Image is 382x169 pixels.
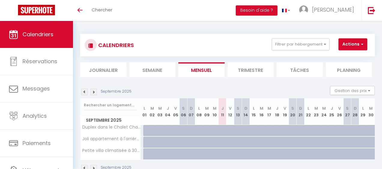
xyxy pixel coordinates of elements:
abbr: J [167,105,169,111]
button: Gestion des prix [330,86,375,95]
abbr: M [260,105,263,111]
abbr: S [237,105,239,111]
abbr: S [346,105,349,111]
abbr: V [229,105,232,111]
li: Mensuel [178,62,225,77]
abbr: S [182,105,185,111]
span: Joli appartement à l'arrière du Chalet Chantelouve [81,137,141,141]
abbr: M [268,105,271,111]
abbr: M [150,105,154,111]
li: Trimestre [228,62,274,77]
abbr: L [144,105,145,111]
h3: CALENDRIERS [97,38,134,52]
th: 02 [148,98,156,125]
th: 05 [172,98,180,125]
abbr: S [291,105,294,111]
abbr: J [221,105,224,111]
span: Messages [23,85,50,92]
th: 07 [187,98,195,125]
th: 04 [164,98,172,125]
input: Rechercher un logement... [84,100,137,111]
th: 27 [344,98,351,125]
th: 24 [320,98,328,125]
abbr: L [253,105,255,111]
th: 18 [273,98,281,125]
th: 17 [265,98,273,125]
span: Paiements [23,139,51,147]
span: Petite villa climatisée à 300m de la plage [81,148,141,153]
abbr: V [174,105,177,111]
abbr: L [308,105,309,111]
abbr: J [331,105,333,111]
li: Tâches [277,62,323,77]
li: Planning [326,62,372,77]
abbr: D [244,105,247,111]
span: Calendriers [23,31,53,38]
abbr: M [369,105,373,111]
th: 25 [328,98,336,125]
abbr: M [205,105,209,111]
p: Septembre 2025 [101,89,132,94]
th: 01 [141,98,148,125]
abbr: L [198,105,200,111]
abbr: M [158,105,162,111]
th: 16 [258,98,265,125]
abbr: D [299,105,302,111]
span: Chercher [92,7,112,13]
button: Filtrer par hébergement [272,38,329,50]
th: 30 [367,98,375,125]
span: Duplex dans le Chalet Chantelouve pour 8 personnes [81,125,141,129]
abbr: J [276,105,278,111]
abbr: D [354,105,357,111]
th: 11 [219,98,226,125]
span: [PERSON_NAME] [312,6,354,13]
img: logout [368,7,375,14]
abbr: L [362,105,364,111]
th: 26 [336,98,344,125]
th: 08 [195,98,203,125]
abbr: D [190,105,193,111]
th: 29 [359,98,367,125]
th: 15 [250,98,258,125]
button: Actions [338,38,367,50]
th: 09 [203,98,211,125]
th: 19 [281,98,289,125]
th: 10 [211,98,219,125]
li: Journalier [80,62,126,77]
img: ... [299,5,308,14]
th: 20 [289,98,297,125]
abbr: M [314,105,318,111]
th: 22 [305,98,312,125]
span: Réservations [23,58,57,65]
abbr: V [283,105,286,111]
li: Semaine [129,62,176,77]
th: 21 [297,98,305,125]
abbr: V [338,105,341,111]
abbr: M [322,105,326,111]
th: 28 [351,98,359,125]
img: Super Booking [18,5,55,15]
th: 03 [156,98,164,125]
span: Septembre 2025 [80,116,140,125]
th: 12 [226,98,234,125]
th: 23 [312,98,320,125]
span: Analytics [23,112,47,120]
th: 06 [180,98,187,125]
th: 13 [234,98,242,125]
button: Besoin d'aide ? [236,5,277,16]
abbr: M [213,105,217,111]
th: 14 [242,98,250,125]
